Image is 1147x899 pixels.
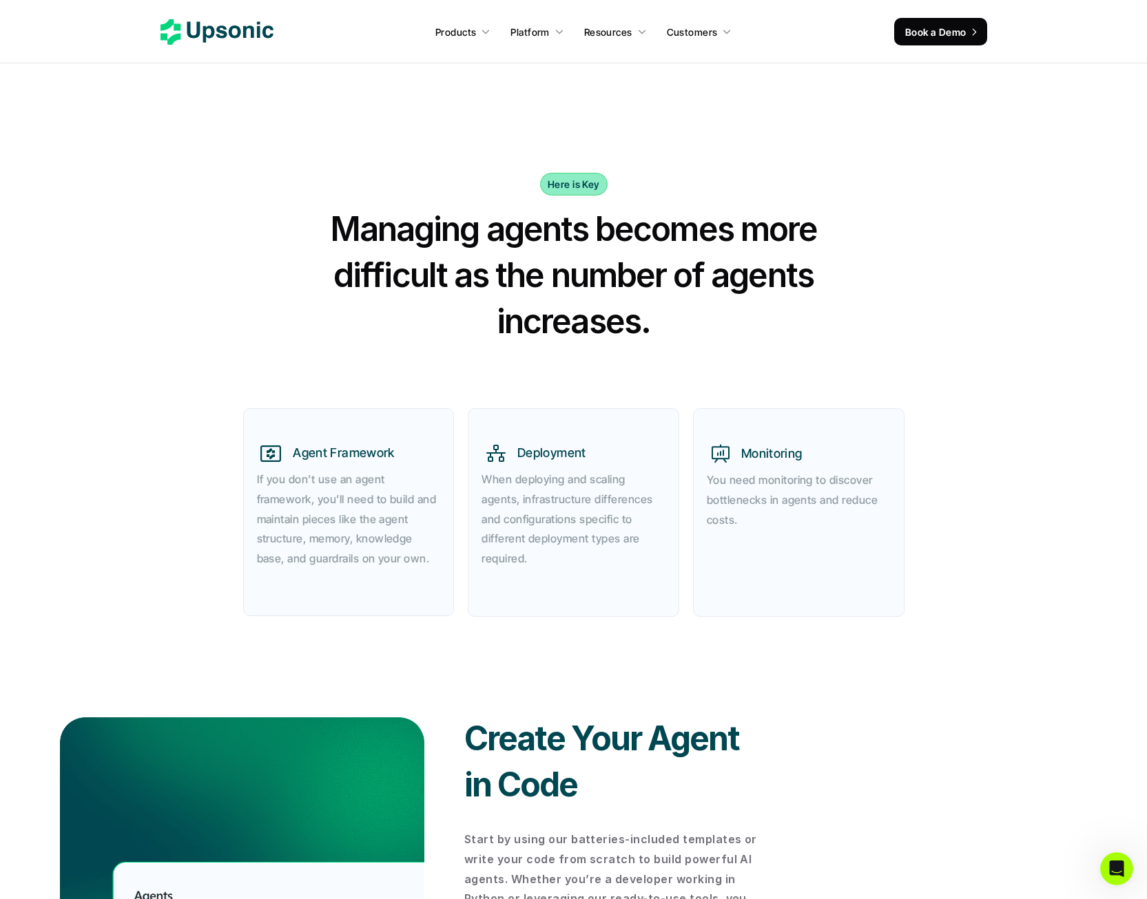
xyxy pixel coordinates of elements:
strong: You need monitoring to discover bottlenecks in agents and reduce costs. [707,473,881,527]
p: Book a Demo [905,25,967,39]
strong: If you don’t use an agent framework, you’ll need to build and maintain pieces like the agent stru... [257,472,440,565]
p: Here is Key [548,177,600,191]
p: Resources [584,25,632,39]
p: Agent Framework [293,443,436,463]
p: Monitoring [741,444,885,464]
p: Platform [510,25,549,39]
a: Products [427,19,499,44]
p: Products [435,25,476,39]
p: Deployment [517,443,661,463]
h2: Managing agents becomes more difficult as the number of agents increases. [298,206,849,345]
iframe: Intercom live chat [1100,852,1133,885]
p: Customers [667,25,718,39]
strong: When deploying and scaling agents, infrastructure differences and configurations specific to diff... [482,472,656,565]
strong: Create Your Agent in Code [464,718,745,805]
